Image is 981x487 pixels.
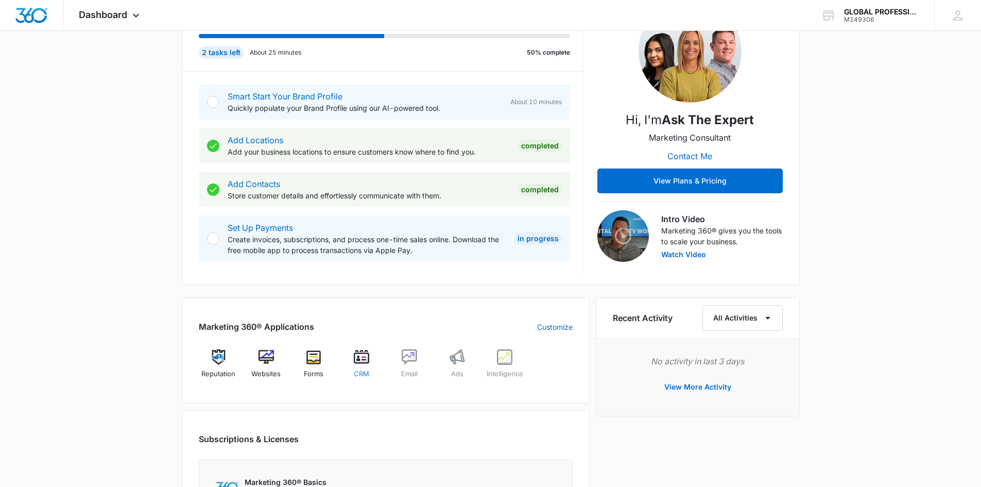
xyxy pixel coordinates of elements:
[401,369,418,379] span: Email
[250,48,301,57] p: About 25 minutes
[201,369,235,379] span: Reputation
[228,234,506,256] p: Create invoices, subscriptions, and process one-time sales online. Download the free mobile app t...
[199,46,244,59] div: 2 tasks left
[844,8,919,16] div: account name
[228,190,510,201] p: Store customer details and effortlessly communicate with them.
[510,97,562,107] span: About 10 minutes
[451,369,463,379] span: Ads
[246,349,286,387] a: Websites
[390,349,429,387] a: Email
[199,321,314,333] h2: Marketing 360® Applications
[487,369,523,379] span: Intelligence
[597,210,649,262] img: Intro Video
[518,183,562,196] div: Completed
[702,305,783,331] button: All Activities
[613,355,783,367] p: No activity in last 3 days
[613,312,673,324] h6: Recent Activity
[518,140,562,152] div: Completed
[228,103,502,113] p: Quickly populate your Brand Profile using our AI-powered tool.
[514,232,562,245] div: In Progress
[79,9,127,20] span: Dashboard
[228,91,342,102] a: Smart Start Your Brand Profile
[661,225,783,247] p: Marketing 360® gives you the tools to scale your business.
[537,322,573,332] a: Customize
[342,349,382,387] a: CRM
[228,179,280,189] a: Add Contacts
[228,146,510,157] p: Add your business locations to ensure customers know where to find you.
[657,144,722,169] button: Contact Me
[294,349,334,387] a: Forms
[251,369,281,379] span: Websites
[844,16,919,23] div: account id
[654,375,742,399] button: View More Activity
[304,369,323,379] span: Forms
[661,251,706,258] button: Watch Video
[199,349,238,387] a: Reputation
[199,433,299,445] h2: Subscriptions & Licenses
[597,169,783,193] button: View Plans & Pricing
[661,213,783,225] h3: Intro Video
[228,223,293,233] a: Set Up Payments
[626,111,754,129] p: Hi, I'm
[437,349,477,387] a: Ads
[485,349,525,387] a: Intelligence
[649,131,731,144] p: Marketing Consultant
[354,369,369,379] span: CRM
[527,48,570,57] p: 50% complete
[662,112,754,127] strong: Ask the Expert
[228,135,283,145] a: Add Locations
